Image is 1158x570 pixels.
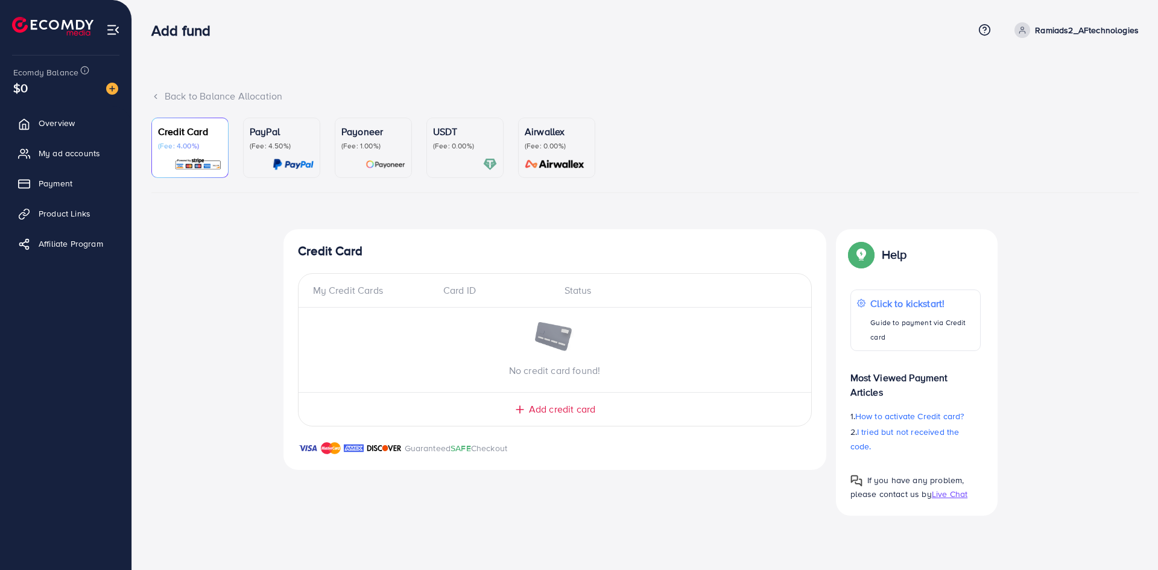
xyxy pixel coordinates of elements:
p: Airwallex [525,124,589,139]
span: Payment [39,177,72,189]
p: Guaranteed Checkout [405,441,508,455]
img: logo [12,17,93,36]
a: Product Links [9,201,122,226]
img: card [174,157,222,171]
iframe: Chat [1107,516,1149,561]
p: 2. [850,425,981,454]
p: Help [882,247,907,262]
div: Back to Balance Allocation [151,89,1139,103]
img: Popup guide [850,475,862,487]
img: brand [367,441,402,455]
span: SAFE [451,442,471,454]
h4: Credit Card [298,244,812,259]
img: Popup guide [850,244,872,265]
span: Add credit card [529,402,595,416]
img: brand [321,441,341,455]
img: image [106,83,118,95]
p: Ramiads2_AFtechnologies [1035,23,1139,37]
span: $0 [13,79,28,97]
img: brand [344,441,364,455]
span: Product Links [39,207,90,220]
p: Credit Card [158,124,222,139]
img: card [521,157,589,171]
p: 1. [850,409,981,423]
img: card [483,157,497,171]
span: Overview [39,117,75,129]
p: Most Viewed Payment Articles [850,361,981,399]
span: I tried but not received the code. [850,426,960,452]
p: PayPal [250,124,314,139]
p: (Fee: 0.00%) [525,141,589,151]
img: image [534,322,576,353]
p: (Fee: 4.50%) [250,141,314,151]
span: Ecomdy Balance [13,66,78,78]
span: My ad accounts [39,147,100,159]
p: USDT [433,124,497,139]
a: Payment [9,171,122,195]
img: menu [106,23,120,37]
div: My Credit Cards [313,283,434,297]
span: If you have any problem, please contact us by [850,474,964,500]
p: Payoneer [341,124,405,139]
img: brand [298,441,318,455]
span: How to activate Credit card? [855,410,964,422]
a: Ramiads2_AFtechnologies [1010,22,1139,38]
div: Status [555,283,797,297]
span: Live Chat [932,488,967,500]
a: Affiliate Program [9,232,122,256]
a: My ad accounts [9,141,122,165]
p: (Fee: 1.00%) [341,141,405,151]
h3: Add fund [151,22,220,39]
p: (Fee: 4.00%) [158,141,222,151]
p: Guide to payment via Credit card [870,315,973,344]
span: Affiliate Program [39,238,103,250]
p: (Fee: 0.00%) [433,141,497,151]
img: card [365,157,405,171]
a: Overview [9,111,122,135]
img: card [273,157,314,171]
p: No credit card found! [299,363,811,378]
div: Card ID [434,283,555,297]
p: Click to kickstart! [870,296,973,311]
